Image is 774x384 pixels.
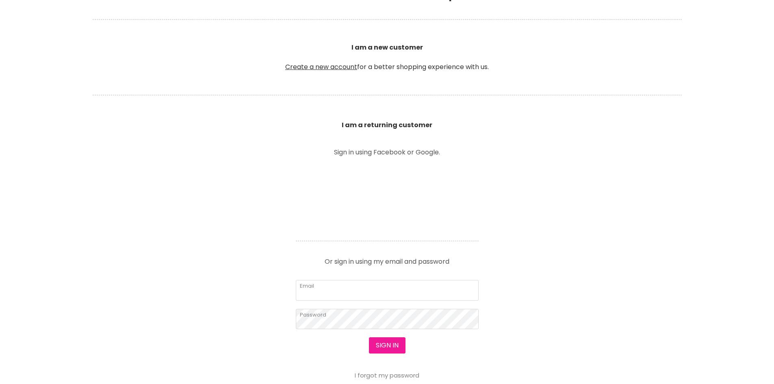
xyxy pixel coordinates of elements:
button: Sign in [369,337,405,354]
p: Or sign in using my email and password [296,252,479,265]
p: Sign in using Facebook or Google. [296,149,479,156]
a: I forgot my password [355,371,419,380]
b: I am a returning customer [342,120,432,130]
iframe: Social Login Buttons [296,167,479,228]
p: for a better shopping experience with us. [93,23,682,91]
a: Create a new account [285,62,357,72]
b: I am a new customer [351,43,423,52]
